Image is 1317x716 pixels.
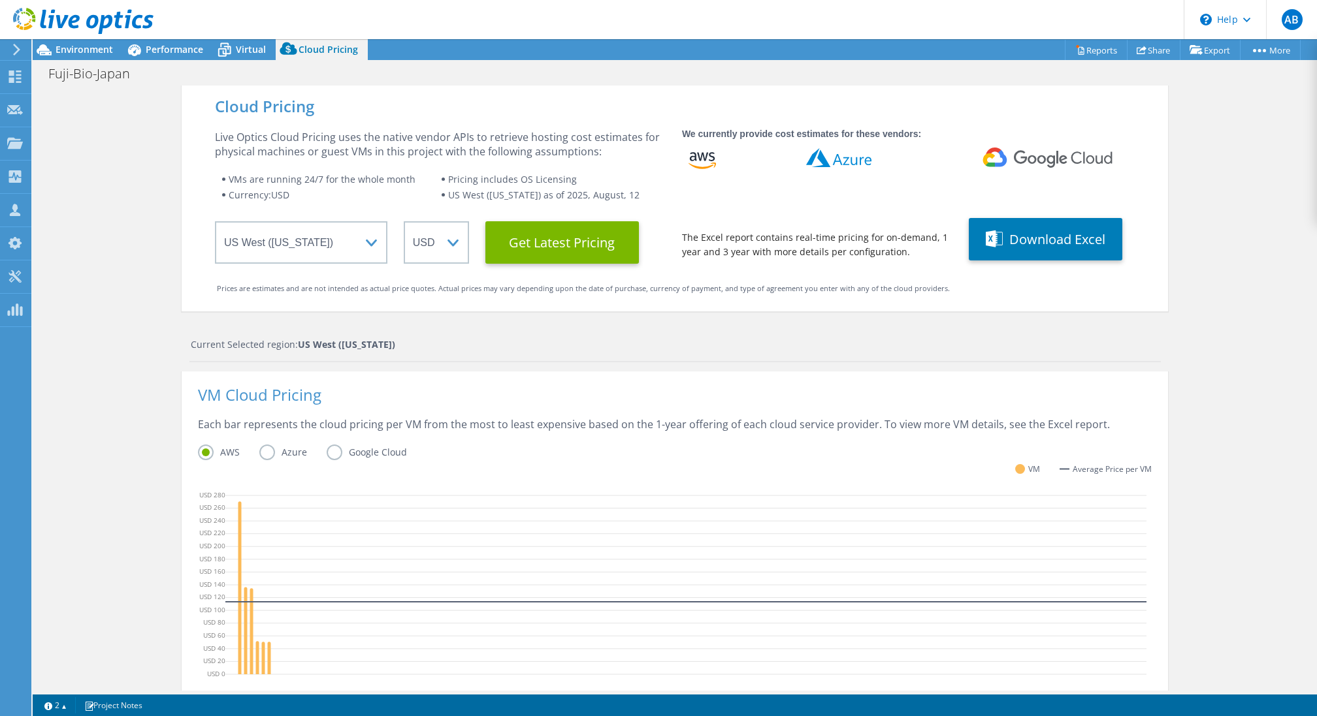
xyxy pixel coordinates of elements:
text: USD 200 [199,541,225,550]
div: Prices are estimates and are not intended as actual price quotes. Actual prices may vary dependin... [217,281,1133,296]
text: USD 100 [199,604,225,614]
text: USD 0 [207,668,225,677]
h1: Fuji-Bio-Japan [42,67,150,81]
span: VMs are running 24/7 for the whole month [229,173,415,185]
div: VM Cloud Pricing [198,388,1152,417]
span: US West ([US_STATE]) as of 2025, August, 12 [448,189,640,201]
svg: \n [1200,14,1212,25]
text: USD 80 [203,617,225,627]
button: Get Latest Pricing [485,221,639,264]
text: USD 280 [199,490,225,499]
div: Live Optics Cloud Pricing uses the native vendor APIs to retrieve hosting cost estimates for phys... [215,130,666,159]
div: Each bar represents the cloud pricing per VM from the most to least expensive based on the 1-year... [198,417,1152,444]
a: Share [1127,40,1180,60]
text: USD 20 [203,656,225,665]
a: Project Notes [75,697,152,713]
span: Pricing includes OS Licensing [448,173,577,185]
span: Currency: USD [229,189,289,201]
text: USD 120 [199,592,225,601]
span: Virtual [236,43,266,55]
span: Performance [146,43,203,55]
text: USD 60 [203,630,225,640]
a: More [1240,40,1301,60]
button: Download Excel [969,218,1122,260]
text: USD 40 [203,643,225,652]
text: USD 180 [199,553,225,563]
div: Cloud Pricing [215,99,1135,114]
div: Current Selected region: [191,337,1161,352]
text: USD 160 [199,567,225,576]
div: The Excel report contains real-time pricing for on-demand, 1 year and 3 year with more details pe... [682,230,952,259]
span: Average Price per VM [1073,462,1152,476]
text: USD 140 [199,579,225,588]
text: USD 260 [199,503,225,512]
a: Export [1180,40,1241,60]
span: VM [1028,461,1040,476]
span: Cloud Pricing [299,43,358,55]
strong: We currently provide cost estimates for these vendors: [682,129,921,139]
span: AB [1282,9,1303,30]
a: Reports [1065,40,1128,60]
a: 2 [35,697,76,713]
span: Environment [56,43,113,55]
label: Azure [259,444,327,460]
label: AWS [198,444,259,460]
label: Google Cloud [327,444,427,460]
text: USD 240 [199,515,225,524]
text: USD 220 [199,528,225,537]
strong: US West ([US_STATE]) [298,338,395,350]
